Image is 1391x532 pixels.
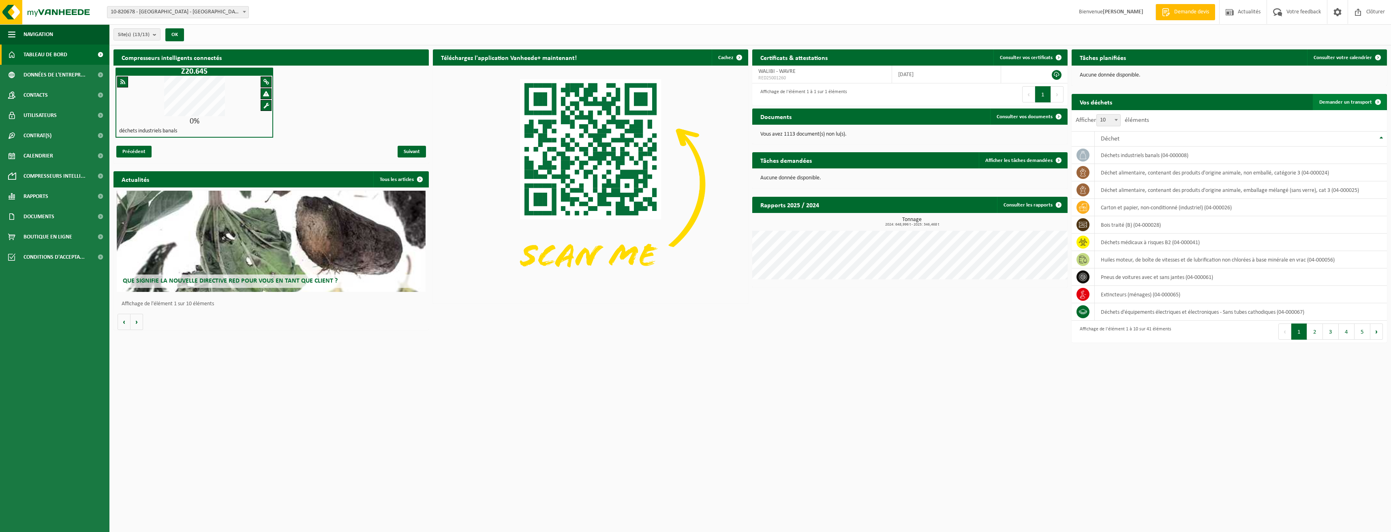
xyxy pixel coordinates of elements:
div: Affichage de l'élément 1 à 1 sur 1 éléments [756,85,847,103]
span: Rapports [24,186,48,206]
button: 4 [1339,323,1355,340]
span: Cachez [718,55,733,60]
button: 3 [1323,323,1339,340]
span: Déchet [1101,136,1119,142]
p: Affichage de l'élément 1 sur 10 éléments [122,301,425,307]
strong: [PERSON_NAME] [1103,9,1143,15]
h2: Certificats & attestations [752,49,836,65]
button: 1 [1291,323,1307,340]
h2: Compresseurs intelligents connectés [113,49,429,65]
span: Demander un transport [1319,100,1372,105]
a: Consulter vos documents [990,109,1067,125]
td: carton et papier, non-conditionné (industriel) (04-000026) [1095,199,1387,216]
span: RED25001260 [758,75,886,81]
a: Afficher les tâches demandées [979,152,1067,168]
p: Aucune donnée disponible. [760,175,1059,181]
button: Volgende [131,314,143,330]
span: Conditions d'accepta... [24,247,85,267]
span: Demande devis [1172,8,1211,16]
span: 10 [1096,114,1121,126]
span: 10-820678 - WALIBI - WAVRE [107,6,248,18]
button: Next [1051,86,1064,102]
button: Site(s)(13/13) [113,28,160,40]
button: Previous [1278,323,1291,340]
h4: déchets industriels banals [119,128,177,134]
a: Tous les articles [373,171,428,187]
button: 1 [1035,86,1051,102]
a: Consulter vos certificats [993,49,1067,66]
h1: Z20.645 [118,68,271,76]
td: [DATE] [892,66,1001,83]
a: Demander un transport [1313,94,1386,110]
span: Contrat(s) [24,126,51,146]
span: Documents [24,206,54,227]
span: 10-820678 - WALIBI - WAVRE [107,6,249,18]
a: Consulter les rapports [997,197,1067,213]
span: 10 [1097,115,1120,126]
p: Aucune donnée disponible. [1080,72,1379,78]
td: déchets d'équipements électriques et électroniques - Sans tubes cathodiques (04-000067) [1095,303,1387,321]
a: Que signifie la nouvelle directive RED pour vous en tant que client ? [117,191,426,292]
span: WALIBI - WAVRE [758,68,796,74]
label: Afficher éléments [1076,117,1149,123]
span: Tableau de bord [24,45,67,65]
h2: Documents [752,109,800,124]
span: Précédent [116,146,152,157]
span: Utilisateurs [24,105,57,126]
h2: Tâches demandées [752,152,820,168]
span: Navigation [24,24,53,45]
td: bois traité (B) (04-000028) [1095,216,1387,234]
a: Demande devis [1156,4,1215,20]
span: Consulter vos documents [997,114,1053,119]
button: Next [1370,323,1383,340]
span: Suivant [398,146,426,157]
td: déchet alimentaire, contenant des produits d'origine animale, non emballé, catégorie 3 (04-000024) [1095,164,1387,181]
h2: Actualités [113,171,157,187]
h2: Rapports 2025 / 2024 [752,197,827,213]
button: Previous [1022,86,1035,102]
span: Site(s) [118,29,150,41]
span: Que signifie la nouvelle directive RED pour vous en tant que client ? [123,278,338,284]
h3: Tonnage [756,217,1068,227]
span: 2024: 648,996 t - 2025: 346,468 t [756,223,1068,227]
span: Contacts [24,85,48,105]
button: OK [165,28,184,41]
img: Download de VHEPlus App [433,66,748,302]
td: déchets médicaux à risques B2 (04-000041) [1095,234,1387,251]
button: Vorige [118,314,131,330]
td: pneus de voitures avec et sans jantes (04-000061) [1095,268,1387,286]
span: Afficher les tâches demandées [985,158,1053,163]
span: Consulter votre calendrier [1314,55,1372,60]
h2: Téléchargez l'application Vanheede+ maintenant! [433,49,585,65]
div: 0% [116,117,272,126]
button: 2 [1307,323,1323,340]
button: 5 [1355,323,1370,340]
a: Consulter votre calendrier [1307,49,1386,66]
span: Consulter vos certificats [1000,55,1053,60]
span: Compresseurs intelli... [24,166,86,186]
td: déchets industriels banals (04-000008) [1095,147,1387,164]
h2: Vos déchets [1072,94,1120,110]
span: Boutique en ligne [24,227,72,247]
div: Affichage de l'élément 1 à 10 sur 41 éléments [1076,323,1171,340]
button: Cachez [712,49,747,66]
td: huiles moteur, de boîte de vitesses et de lubrification non chlorées à base minérale en vrac (04-... [1095,251,1387,268]
p: Vous avez 1113 document(s) non lu(s). [760,132,1059,137]
span: Données de l'entrepr... [24,65,86,85]
span: Calendrier [24,146,53,166]
h2: Tâches planifiées [1072,49,1134,65]
count: (13/13) [133,32,150,37]
td: extincteurs (ménages) (04-000065) [1095,286,1387,303]
td: déchet alimentaire, contenant des produits d'origine animale, emballage mélangé (sans verre), cat... [1095,181,1387,199]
